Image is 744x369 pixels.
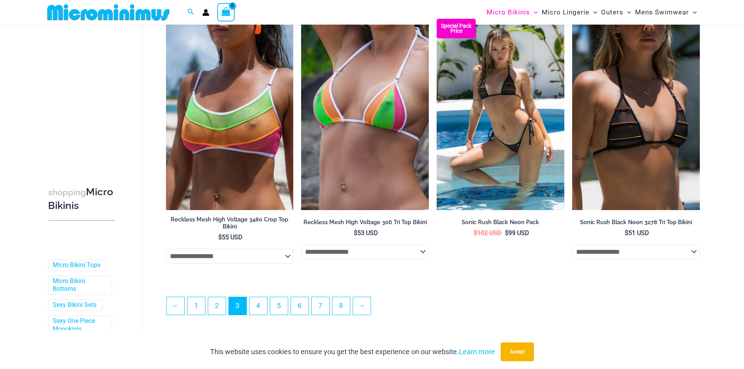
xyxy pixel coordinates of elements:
bdi: 51 USD [625,229,649,237]
span: $ [505,229,508,237]
span: Outers [601,2,623,22]
h2: Sonic Rush Black Neon Pack [437,219,564,226]
a: ← [167,297,184,315]
img: Reckless Mesh High Voltage 3480 Crop Top 01 [166,19,294,210]
bdi: 102 USD [474,229,501,237]
span: shopping [48,187,86,197]
span: Menu Toggle [689,2,697,22]
a: Micro Bikini Tops [53,261,100,269]
a: Micro BikinisMenu ToggleMenu Toggle [485,2,540,22]
b: Special Pack Price [437,23,476,34]
img: Sonic Rush Black Neon 3278 Tri Top 4312 Thong Bikini 09 [437,19,564,210]
a: Reckless Mesh High Voltage 306 Tri Top Bikini [301,219,429,229]
nav: Site Navigation [484,1,700,23]
span: Micro Bikinis [487,2,530,22]
a: Page 4 [250,297,267,315]
h2: Reckless Mesh High Voltage 306 Tri Top Bikini [301,219,429,226]
img: Sonic Rush Black Neon 3278 Tri Top 01 [572,19,700,210]
a: Sonic Rush Black Neon 3278 Tri Top Bikini [572,219,700,229]
a: Search icon link [187,7,194,17]
a: Micro LingerieMenu ToggleMenu Toggle [540,2,599,22]
p: This website uses cookies to ensure you get the best experience on our website. [210,346,495,358]
a: Page 6 [291,297,309,315]
a: Page 8 [332,297,350,315]
a: View Shopping Cart, empty [217,3,235,21]
span: $ [354,229,357,237]
span: Mens Swimwear [635,2,689,22]
a: Learn more [459,348,495,356]
a: Page 2 [208,297,226,315]
h2: Sonic Rush Black Neon 3278 Tri Top Bikini [572,219,700,226]
a: Page 1 [187,297,205,315]
h3: Micro Bikinis [48,185,115,212]
span: $ [218,234,222,241]
span: Menu Toggle [623,2,631,22]
a: Mens SwimwearMenu ToggleMenu Toggle [633,2,699,22]
span: Micro Lingerie [542,2,589,22]
bdi: 55 USD [218,234,243,241]
span: Page 3 [229,297,246,315]
span: Menu Toggle [589,2,597,22]
a: Reckless Mesh High Voltage 306 Tri Top 01Reckless Mesh High Voltage 306 Tri Top 466 Thong 04Reckl... [301,19,429,210]
nav: Product Pagination [166,297,700,319]
a: OutersMenu ToggleMenu Toggle [599,2,633,22]
a: Reckless Mesh High Voltage 3480 Crop Top Bikini [166,216,294,234]
a: Sexy One Piece Monokinis [53,317,106,333]
img: Reckless Mesh High Voltage 306 Tri Top 01 [301,19,429,210]
a: → [353,297,371,315]
a: Account icon link [202,9,209,16]
a: Page 5 [270,297,288,315]
button: Accept [501,342,534,361]
span: $ [474,229,477,237]
a: Reckless Mesh High Voltage 3480 Crop Top 01Reckless Mesh High Voltage 3480 Crop Top 02Reckless Me... [166,19,294,210]
h2: Reckless Mesh High Voltage 3480 Crop Top Bikini [166,216,294,230]
bdi: 53 USD [354,229,378,237]
a: Sonic Rush Black Neon Pack [437,219,564,229]
a: Micro Bikini Bottoms [53,277,106,294]
a: Sexy Bikini Sets [53,301,96,310]
bdi: 99 USD [505,229,529,237]
a: Page 7 [312,297,329,315]
iframe: TrustedSite Certified [48,5,118,161]
img: MM SHOP LOGO FLAT [44,4,173,21]
a: Sonic Rush Black Neon 3278 Tri Top 01Sonic Rush Black Neon 3278 Tri Top 4312 Thong Bikini 08Sonic... [572,19,700,210]
a: Sonic Rush Black Neon 3278 Tri Top 4312 Thong Bikini 09 Sonic Rush Black Neon 3278 Tri Top 4312 T... [437,19,564,210]
span: Menu Toggle [530,2,538,22]
span: $ [625,229,628,237]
